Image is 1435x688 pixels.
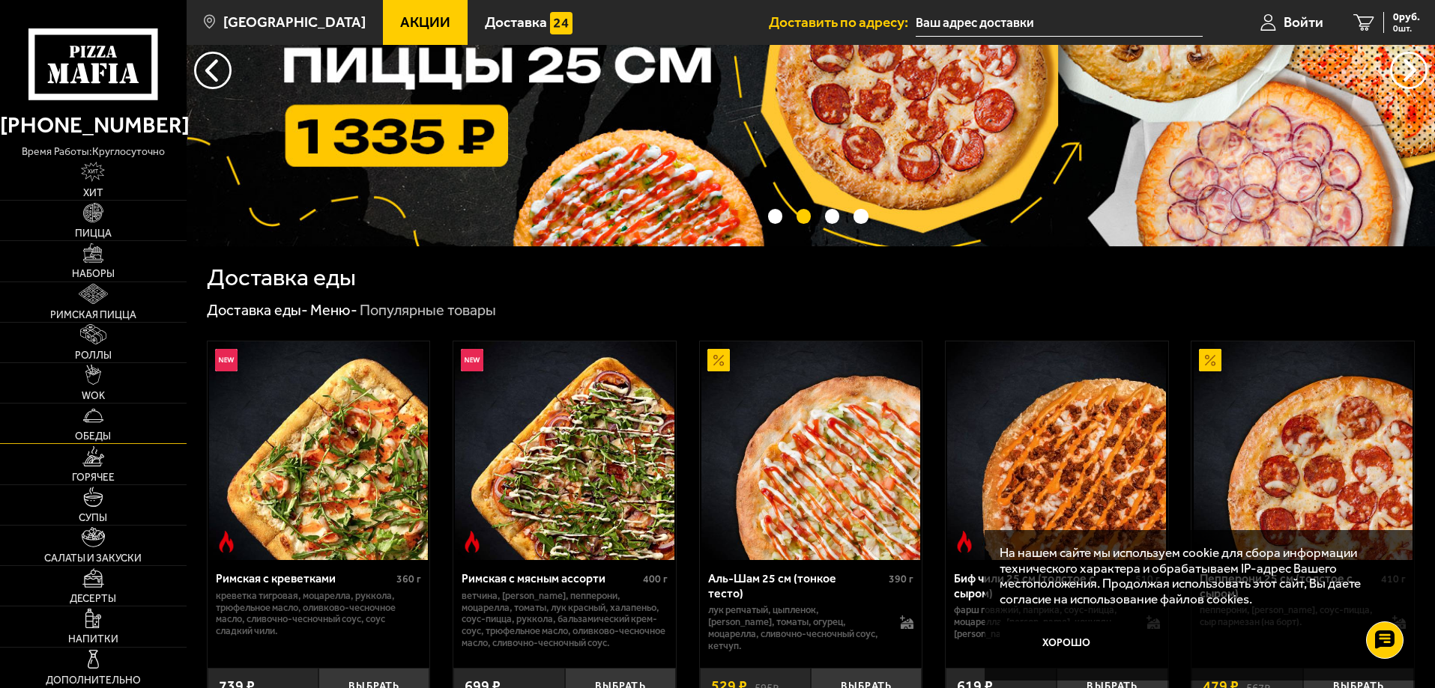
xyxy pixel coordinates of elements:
[207,266,356,290] h1: Доставка еды
[889,573,913,585] span: 390 г
[768,209,782,223] button: точки переключения
[708,604,886,652] p: лук репчатый, цыпленок, [PERSON_NAME], томаты, огурец, моцарелла, сливочно-чесночный соус, кетчуп.
[461,531,483,553] img: Острое блюдо
[1000,621,1135,666] button: Хорошо
[209,341,428,560] img: Римская с креветками
[68,634,118,645] span: Напитки
[1284,15,1323,29] span: Войти
[82,391,105,401] span: WOK
[50,310,136,320] span: Римская пицца
[916,9,1203,37] input: Ваш адрес доставки
[708,571,886,600] div: Аль-Шам 25 см (тонкое тесто)
[954,571,1132,600] div: Биф чили 25 см (толстое с сыром)
[83,188,103,198] span: Хит
[453,341,676,560] a: НовинкаОстрое блюдоРимская с мясным ассорти
[75,350,112,361] span: Роллы
[79,513,107,523] span: Супы
[44,553,142,564] span: Салаты и закуски
[70,594,116,604] span: Десерты
[360,301,496,320] div: Популярные товары
[769,15,916,29] span: Доставить по адресу:
[1393,24,1420,33] span: 0 шт.
[946,341,1168,560] a: Острое блюдоБиф чили 25 см (толстое с сыром)
[1390,52,1428,89] button: предыдущий
[485,15,547,29] span: Доставка
[947,341,1166,560] img: Биф чили 25 см (толстое с сыром)
[223,15,366,29] span: [GEOGRAPHIC_DATA]
[75,228,112,239] span: Пицца
[954,604,1132,640] p: фарш говяжий, паприка, соус-пицца, моцарелла, [PERSON_NAME]-кочудян, [PERSON_NAME] (на борт).
[455,341,674,560] img: Римская с мясным ассорти
[216,590,422,638] p: креветка тигровая, моцарелла, руккола, трюфельное масло, оливково-чесночное масло, сливочно-чесно...
[72,472,115,483] span: Горячее
[550,12,573,34] img: 15daf4d41897b9f0e9f617042186c801.svg
[462,571,639,585] div: Римская с мясным ассорти
[1393,12,1420,22] span: 0 руб.
[72,269,115,279] span: Наборы
[701,341,920,560] img: Аль-Шам 25 см (тонкое тесто)
[797,209,811,223] button: точки переключения
[216,571,393,585] div: Римская с креветками
[400,15,450,29] span: Акции
[215,531,238,553] img: Острое блюдо
[953,531,976,553] img: Острое блюдо
[46,675,141,686] span: Дополнительно
[1191,341,1414,560] a: АкционныйПепперони 25 см (толстое с сыром)
[215,349,238,371] img: Новинка
[461,349,483,371] img: Новинка
[462,590,668,650] p: ветчина, [PERSON_NAME], пепперони, моцарелла, томаты, лук красный, халапеньо, соус-пицца, руккола...
[310,301,357,319] a: Меню-
[854,209,868,223] button: точки переключения
[207,301,308,319] a: Доставка еды-
[825,209,839,223] button: точки переключения
[208,341,430,560] a: НовинкаОстрое блюдоРимская с креветками
[396,573,421,585] span: 360 г
[643,573,668,585] span: 400 г
[1194,341,1413,560] img: Пепперони 25 см (толстое с сыром)
[1199,349,1221,371] img: Акционный
[1000,545,1392,607] p: На нашем сайте мы используем cookie для сбора информации технического характера и обрабатываем IP...
[707,349,730,371] img: Акционный
[75,431,111,442] span: Обеды
[194,52,232,89] button: следующий
[700,341,922,560] a: АкционныйАль-Шам 25 см (тонкое тесто)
